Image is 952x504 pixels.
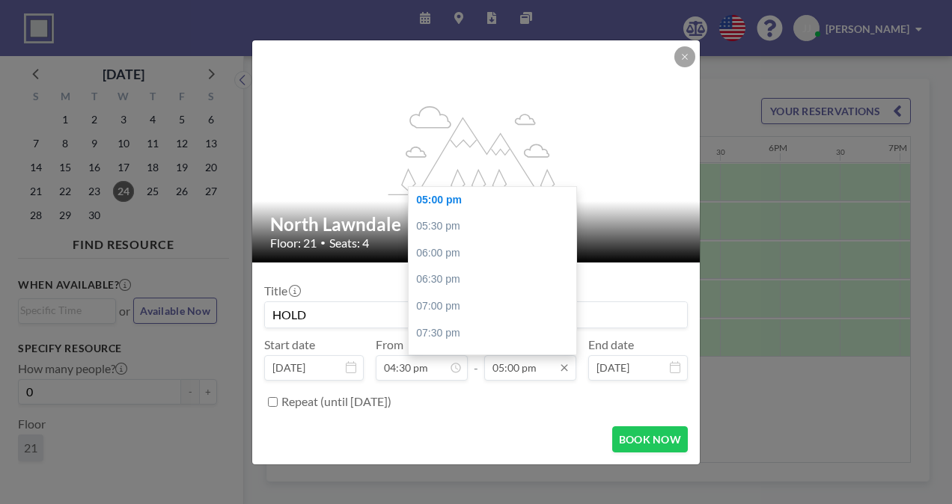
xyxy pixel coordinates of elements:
label: End date [588,337,634,352]
span: Floor: 21 [270,236,317,251]
div: 05:30 pm [409,213,584,240]
input: jnorman's reservation [265,302,687,328]
span: • [320,237,326,248]
button: BOOK NOW [612,426,688,452]
div: 06:00 pm [409,240,584,267]
div: 05:00 pm [409,187,584,214]
div: 07:30 pm [409,320,584,347]
label: Repeat (until [DATE]) [281,394,391,409]
div: 06:30 pm [409,266,584,293]
h2: North Lawndale [270,213,683,236]
label: Start date [264,337,315,352]
label: Title [264,283,299,298]
span: - [474,342,478,375]
span: Seats: 4 [329,236,369,251]
div: 08:00 pm [409,346,584,373]
div: 07:00 pm [409,293,584,320]
label: From [376,337,403,352]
